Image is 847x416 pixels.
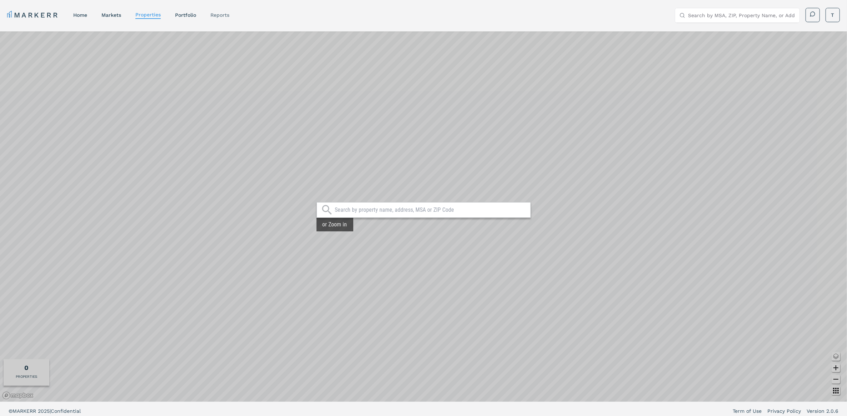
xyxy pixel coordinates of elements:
button: T [826,8,840,22]
span: 2025 | [38,408,51,414]
a: Mapbox logo [2,391,34,400]
span: MARKERR [13,408,38,414]
a: Privacy Policy [767,407,801,415]
a: markets [101,12,121,18]
input: Search by MSA, ZIP, Property Name, or Address [688,8,795,22]
div: Total of properties [24,363,29,372]
a: Portfolio [175,12,196,18]
input: Search by property name, address, MSA or ZIP Code [335,206,527,214]
span: © [9,408,13,414]
button: Zoom out map button [832,375,840,384]
span: T [831,11,834,19]
div: or Zoom in [317,218,353,231]
a: MARKERR [7,10,59,20]
a: home [73,12,87,18]
div: PROPERTIES [16,374,37,379]
a: properties [135,12,161,17]
span: Confidential [51,408,81,414]
a: Term of Use [733,407,762,415]
button: Other options map button [832,386,840,395]
button: Change style map button [832,352,840,361]
button: Zoom in map button [832,364,840,372]
a: reports [210,12,229,18]
a: Version 2.0.6 [807,407,838,415]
